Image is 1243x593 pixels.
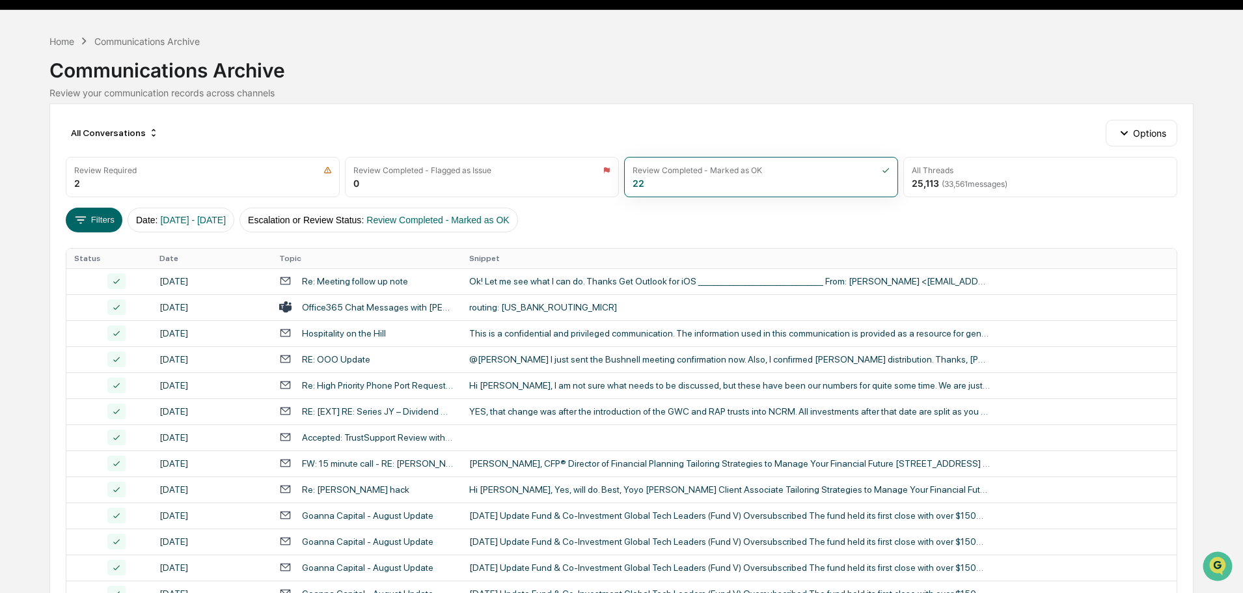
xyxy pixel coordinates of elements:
div: We're available if you need us! [44,113,165,123]
div: All Threads [912,165,953,175]
div: [DATE] [159,458,264,469]
div: Hi [PERSON_NAME], I am not sure what needs to be discussed, but these have been our numbers for q... [469,380,990,391]
button: Date:[DATE] - [DATE] [128,208,234,232]
div: This is a confidential and privileged communication. The information used in this communication i... [469,328,990,338]
button: Start new chat [221,103,237,119]
div: YES, that change was after the introduction of the GWC and RAP trusts into NCRM. All investments ... [469,406,990,417]
div: [DATE] [159,302,264,312]
div: Re: High Priority Phone Port Request - Ticket # 7410563 [302,380,454,391]
div: [DATE] Update Fund & Co-Investment Global Tech Leaders (Fund V) Oversubscribed The fund held its ... [469,510,990,521]
div: [DATE] [159,484,264,495]
button: Filters [66,208,122,232]
th: Snippet [461,249,1177,268]
div: Goanna Capital - August Update [302,536,433,547]
div: @[PERSON_NAME] I just sent the Bushnell meeting confirmation now. Also, I confirmed [PERSON_NAME]... [469,354,990,365]
div: [DATE] [159,510,264,521]
img: icon [603,166,610,174]
a: Powered byPylon [92,220,157,230]
div: 0 [353,178,359,189]
div: 2 [74,178,80,189]
span: Attestations [107,164,161,177]
div: Re: Meeting follow up note [302,276,408,286]
div: Goanna Capital - August Update [302,510,433,521]
div: Communications Archive [49,48,1193,82]
img: icon [882,166,890,174]
div: Office365 Chat Messages with [PERSON_NAME], [PERSON_NAME] on [DATE] [302,302,454,312]
div: [DATE] Update Fund & Co-Investment Global Tech Leaders (Fund V) Oversubscribed The fund held its ... [469,562,990,573]
div: Ok! Let me see what I can do. Thanks Get Outlook for iOS ________________________________ From: [... [469,276,990,286]
div: Review Completed - Flagged as Issue [353,165,491,175]
div: Review Completed - Marked as OK [633,165,762,175]
div: 22 [633,178,644,189]
div: All Conversations [66,122,164,143]
span: ( 33,561 messages) [942,179,1007,189]
div: [DATE] [159,380,264,391]
span: Data Lookup [26,189,82,202]
div: routing: [US_BANK_ROUTING_MICR] [469,302,990,312]
div: Hi [PERSON_NAME], Yes, will do. Best, Yoyo [PERSON_NAME] Client Associate Tailoring Strategies to... [469,484,990,495]
div: 🖐️ [13,165,23,176]
div: Re: [PERSON_NAME] hack [302,484,409,495]
th: Topic [271,249,461,268]
div: [DATE] Update Fund & Co-Investment Global Tech Leaders (Fund V) Oversubscribed The fund held its ... [469,536,990,547]
div: Communications Archive [94,36,200,47]
div: [PERSON_NAME], CFP® Director of Financial Planning Tailoring Strategies to Manage Your Financial ... [469,458,990,469]
button: Escalation or Review Status:Review Completed - Marked as OK [239,208,518,232]
iframe: Open customer support [1201,550,1236,585]
th: Status [66,249,151,268]
span: Review Completed - Marked as OK [366,215,509,225]
div: Review Required [74,165,137,175]
div: FW: 15 minute call - RE: [PERSON_NAME] Trust 1976 [302,458,454,469]
th: Date [152,249,271,268]
div: Hospitality on the Hill [302,328,386,338]
div: Review your communication records across channels [49,87,1193,98]
div: Goanna Capital - August Update [302,562,433,573]
div: RE: [EXT] RE: Series JY – Dividend Next Steps [EXTERNAL] (Securely delivered by Bessemer Trust) [302,406,454,417]
a: 🔎Data Lookup [8,184,87,207]
div: [DATE] [159,536,264,547]
div: 🔎 [13,190,23,200]
div: [DATE] [159,562,264,573]
div: Start new chat [44,100,213,113]
div: [DATE] [159,276,264,286]
a: 🗄️Attestations [89,159,167,182]
div: [DATE] [159,354,264,365]
button: Options [1106,120,1177,146]
div: [DATE] [159,406,264,417]
img: 1746055101610-c473b297-6a78-478c-a979-82029cc54cd1 [13,100,36,123]
p: How can we help? [13,27,237,48]
span: [DATE] - [DATE] [160,215,226,225]
div: [DATE] [159,328,264,338]
div: RE: OOO Update [302,354,370,365]
div: Accepted: TrustSupport Review with [PERSON_NAME] via Video: [DOMAIN_NAME][URL] (Can't click the l... [302,432,454,443]
div: 🗄️ [94,165,105,176]
div: 25,113 [912,178,1007,189]
a: 🖐️Preclearance [8,159,89,182]
div: Home [49,36,74,47]
img: icon [323,166,332,174]
span: Preclearance [26,164,84,177]
div: [DATE] [159,432,264,443]
span: Pylon [130,221,157,230]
